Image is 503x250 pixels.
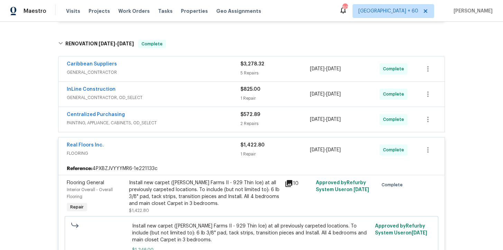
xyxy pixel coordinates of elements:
span: Install new carpet ([PERSON_NAME] Farms II - 929 Thin Ice) at all previously carpeted locations. ... [132,223,371,243]
div: 1 Repair [240,95,310,102]
span: Tasks [158,9,173,14]
span: Geo Assignments [216,8,261,15]
span: [GEOGRAPHIC_DATA] + 60 [358,8,418,15]
span: [DATE] [354,187,369,192]
div: 5 Repairs [240,70,310,77]
span: $1,422.80 [240,143,265,148]
span: - [310,65,341,72]
div: 2 Repairs [240,120,310,127]
span: Repair [67,204,86,211]
span: - [310,116,341,123]
h6: RENOVATION [65,40,134,48]
div: RENOVATION [DATE]-[DATE]Complete [56,33,447,55]
div: 4PXBZJVYYYMR6-1e221133c [58,162,445,175]
span: Visits [66,8,80,15]
div: Install new carpet ([PERSON_NAME] Farms II - 929 Thin Ice) at all previously carpeted locations. ... [129,179,281,207]
div: 605 [342,4,347,11]
span: Approved by Refurby System User on [375,224,427,235]
span: $3,278.32 [240,62,264,66]
span: Complete [383,65,407,72]
span: [DATE] [310,117,324,122]
span: Approved by Refurby System User on [316,180,369,192]
span: Properties [181,8,208,15]
span: [DATE] [326,92,341,97]
span: - [99,41,134,46]
span: [DATE] [310,148,324,152]
span: - [310,146,341,153]
span: Complete [383,91,407,98]
span: Maestro [24,8,46,15]
span: Complete [383,146,407,153]
span: GENERAL_CONTRACTOR, OD_SELECT [67,94,240,101]
span: GENERAL_CONTRACTOR [67,69,240,76]
span: [DATE] [310,92,324,97]
span: PAINTING, APPLIANCE, CABINETS, OD_SELECT [67,119,240,126]
span: [PERSON_NAME] [451,8,493,15]
span: Complete [382,181,405,188]
span: Complete [139,41,165,47]
span: [DATE] [326,66,341,71]
span: Flooring General [67,180,104,185]
span: [DATE] [99,41,115,46]
span: [DATE] [310,66,324,71]
span: Work Orders [118,8,150,15]
a: InLine Construction [67,87,116,92]
a: Real Floors Inc. [67,143,104,148]
span: [DATE] [117,41,134,46]
span: [DATE] [326,117,341,122]
span: [DATE] [412,231,427,235]
div: 10 [285,179,312,188]
span: $825.00 [240,87,260,92]
span: $1,422.80 [129,208,149,213]
span: Interior Overall - Overall Flooring [67,188,113,199]
b: Reference: [67,165,92,172]
span: $572.89 [240,112,260,117]
div: 1 Repair [240,151,310,158]
span: [DATE] [326,148,341,152]
a: Caribbean Suppliers [67,62,117,66]
a: Centralized Purchasing [67,112,125,117]
span: FLOORING [67,150,240,157]
span: - [310,91,341,98]
span: Complete [383,116,407,123]
span: Projects [89,8,110,15]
